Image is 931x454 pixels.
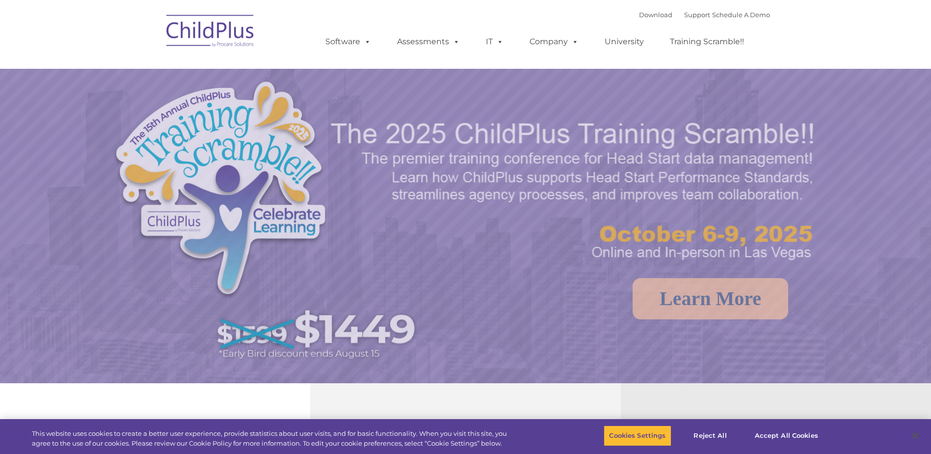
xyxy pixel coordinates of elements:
a: IT [476,32,513,52]
font: | [639,11,770,19]
a: Learn More [633,278,788,319]
a: Software [316,32,381,52]
button: Cookies Settings [604,426,671,446]
a: Schedule A Demo [712,11,770,19]
a: Assessments [387,32,470,52]
a: Download [639,11,672,19]
a: Company [520,32,588,52]
button: Reject All [680,426,741,446]
a: Training Scramble!! [660,32,754,52]
a: University [595,32,654,52]
div: This website uses cookies to create a better user experience, provide statistics about user visit... [32,429,512,448]
button: Close [904,425,926,447]
button: Accept All Cookies [749,426,824,446]
img: ChildPlus by Procare Solutions [161,8,260,57]
a: Support [684,11,710,19]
